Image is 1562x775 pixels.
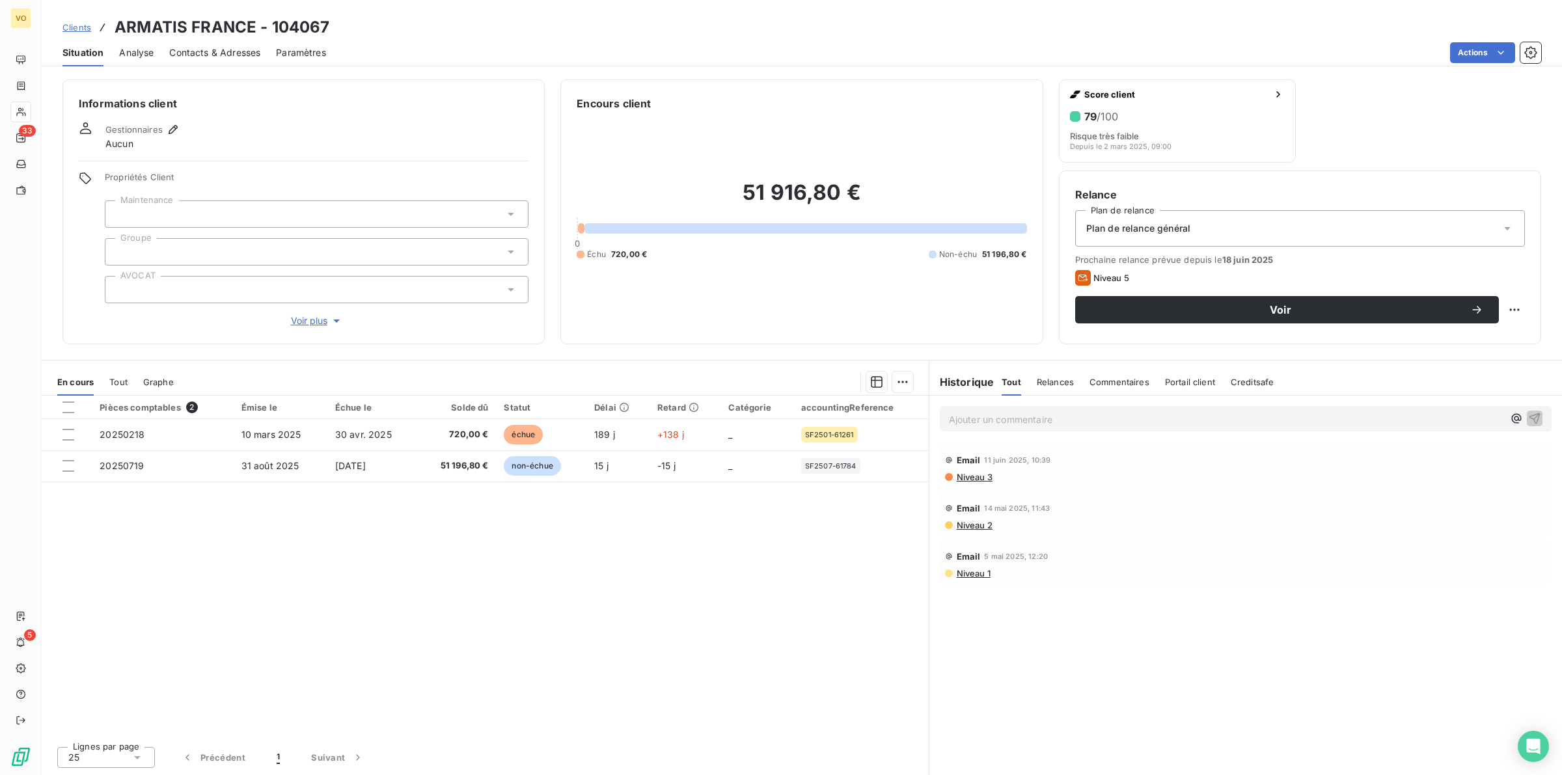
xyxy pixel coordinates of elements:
span: 51 196,80 € [425,459,489,472]
span: Non-échu [939,249,977,260]
span: 5 [24,629,36,641]
span: Creditsafe [1231,377,1274,387]
input: Ajouter une valeur [116,284,126,295]
span: Analyse [119,46,154,59]
span: 189 j [594,429,615,440]
div: Statut [504,402,579,413]
span: Plan de relance général [1086,222,1190,235]
span: Situation [62,46,103,59]
span: Paramètres [276,46,326,59]
div: Émise le [241,402,320,413]
div: accountingReference [801,402,921,413]
span: _ [728,429,732,440]
span: Relances [1037,377,1074,387]
h2: 51 916,80 € [577,180,1026,219]
span: 720,00 € [425,428,489,441]
div: VO [10,8,31,29]
span: Propriétés Client [105,172,528,190]
h6: Historique [929,374,994,390]
span: Gestionnaires [105,124,163,135]
button: Voir [1075,296,1499,323]
span: Niveau 5 [1093,273,1129,283]
span: 20250719 [100,460,144,471]
h3: ARMATIS FRANCE - 104067 [115,16,329,39]
span: Niveau 2 [955,520,993,530]
h6: Encours client [577,96,651,111]
span: 1 [277,751,280,764]
span: Tout [109,377,128,387]
span: 2 [186,401,198,413]
span: 20250218 [100,429,144,440]
span: 720,00 € [611,249,647,260]
span: 11 juin 2025, 10:39 [984,456,1050,464]
input: Ajouter une valeur [116,208,126,220]
div: Solde dû [425,402,489,413]
span: 33 [19,125,36,137]
span: Email [957,551,981,562]
button: Actions [1450,42,1515,63]
button: Score client79/100Risque très faibleDepuis le 2 mars 2025, 09:00 [1059,79,1296,163]
span: 0 [575,238,580,249]
span: 25 [68,751,79,764]
a: Clients [62,21,91,34]
div: Catégorie [728,402,785,413]
h6: 79 [1084,110,1118,123]
span: non-échue [504,456,560,476]
span: [DATE] [335,460,366,471]
span: Email [957,503,981,513]
span: /100 [1097,110,1118,123]
span: Email [957,455,981,465]
button: 1 [261,744,295,771]
span: Depuis le 2 mars 2025, 09:00 [1070,143,1171,150]
h6: Relance [1075,187,1525,202]
span: Clients [62,22,91,33]
span: 5 mai 2025, 12:20 [984,552,1048,560]
span: En cours [57,377,94,387]
span: SF2501-61261 [805,431,854,439]
h6: Informations client [79,96,528,111]
span: Niveau 1 [955,568,991,578]
span: Voir [1091,305,1470,315]
button: Voir plus [105,314,528,328]
input: Ajouter une valeur [116,246,126,258]
span: Voir plus [291,314,343,327]
span: Commentaires [1089,377,1149,387]
span: Niveau 3 [955,472,993,482]
span: Prochaine relance prévue depuis le [1075,254,1525,265]
span: Score client [1084,89,1268,100]
span: échue [504,425,543,444]
button: Suivant [295,744,380,771]
div: Pièces comptables [100,401,225,413]
div: Open Intercom Messenger [1518,731,1549,762]
span: Graphe [143,377,174,387]
div: Retard [657,402,713,413]
span: Aucun [105,137,133,150]
span: Risque très faible [1070,131,1139,141]
button: Précédent [165,744,261,771]
img: Logo LeanPay [10,746,31,767]
span: 30 avr. 2025 [335,429,392,440]
span: SF2507-61784 [805,462,856,470]
span: 10 mars 2025 [241,429,301,440]
span: 15 j [594,460,609,471]
span: Échu [587,249,606,260]
span: +138 j [657,429,684,440]
span: _ [728,460,732,471]
span: Contacts & Adresses [169,46,260,59]
span: Tout [1002,377,1021,387]
span: Portail client [1165,377,1215,387]
span: 51 196,80 € [982,249,1027,260]
div: Délai [594,402,642,413]
span: -15 j [657,460,676,471]
span: 31 août 2025 [241,460,299,471]
span: 18 juin 2025 [1222,254,1274,265]
div: Échue le [335,402,409,413]
span: 14 mai 2025, 11:43 [984,504,1050,512]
